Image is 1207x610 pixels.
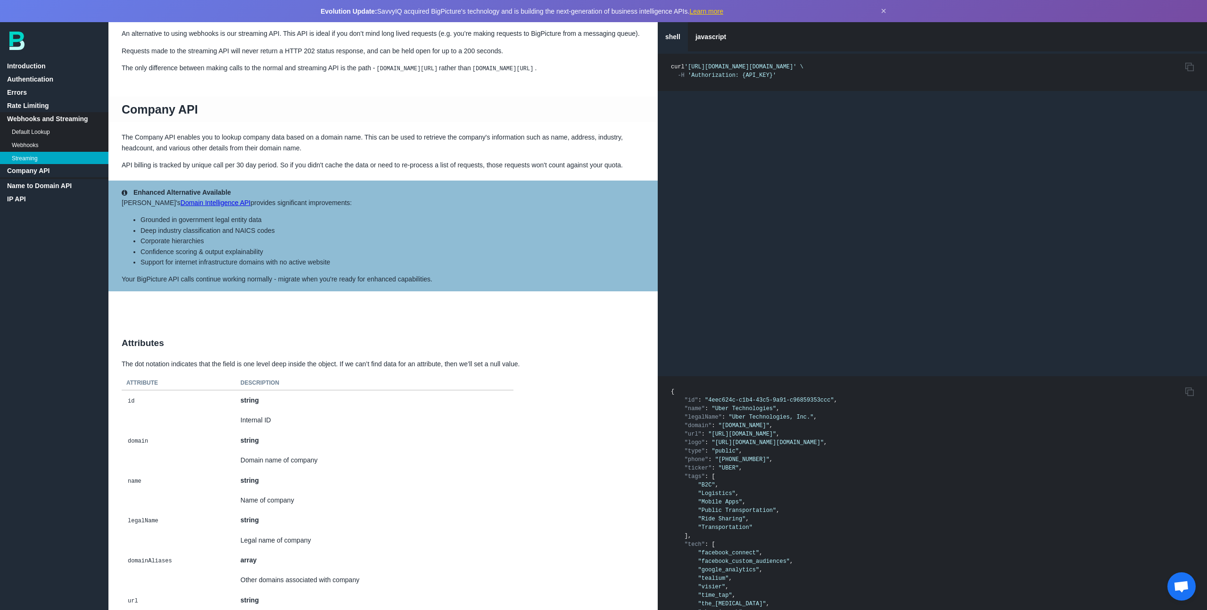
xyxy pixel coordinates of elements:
p: API billing is tracked by unique call per 30 day period. So if you didn't cache the data or need ... [108,160,658,170]
strong: Enhanced Alternative Available [133,189,231,196]
code: curl [671,64,803,79]
td: Legal name of company [236,530,513,550]
span: -H [678,72,684,79]
td: Domain name of company [236,450,513,470]
p: The Company API enables you to lookup company data based on a domain name. This can be used to re... [108,132,658,153]
span: , [742,499,745,505]
span: [ [711,541,715,548]
h2: Attributes [108,327,658,359]
strong: string [240,477,259,484]
span: : [705,439,708,446]
li: Deep industry classification and NAICS codes [141,225,645,236]
span: , [790,558,793,565]
span: : [711,465,715,471]
th: Attribute [122,376,236,390]
span: : [705,541,708,548]
code: [DOMAIN_NAME][URL] [471,64,535,74]
span: { [671,388,674,395]
span: , [745,516,749,522]
span: "the_[MEDICAL_DATA]" [698,601,766,607]
p: An alternative to using webhooks is our streaming API. This API is ideal if you don’t mind long l... [108,28,658,39]
span: "logo" [685,439,705,446]
span: "Logistics" [698,490,736,497]
span: , [725,584,728,590]
span: "tags" [685,473,705,480]
span: "domain" [685,422,712,429]
span: : [698,397,702,404]
a: Learn more [689,8,723,15]
span: "time_tap" [698,592,732,599]
p: The dot notation indicates that the field is one level deep inside the object. If we can’t find d... [108,359,658,369]
code: id [126,396,136,406]
span: [ [711,473,715,480]
strong: string [240,596,259,604]
span: , [769,422,773,429]
span: "tealium" [698,575,729,582]
span: "4eec624c-c1b4-43c5-9a91-c96859353ccc" [705,397,834,404]
span: , [766,601,769,607]
span: "B2C" [698,482,715,488]
span: , [813,414,817,420]
span: "url" [685,431,702,437]
span: : [705,448,708,454]
a: javascript [688,22,734,51]
span: "UBER" [719,465,739,471]
span: , [728,575,732,582]
li: Grounded in government legal entity data [141,214,645,225]
code: name [126,477,143,486]
span: , [834,397,837,404]
span: "[URL][DOMAIN_NAME][DOMAIN_NAME]" [711,439,824,446]
span: "ticker" [685,465,712,471]
span: : [708,456,711,463]
span: "Public Transportation" [698,507,777,514]
strong: Evolution Update: [321,8,377,15]
code: domainAliases [126,556,174,566]
span: , [759,550,762,556]
p: The only difference between making calls to the normal and streaming API is the path - rather than . [108,63,658,73]
span: \ [800,64,803,70]
span: : [705,473,708,480]
span: , [736,490,739,497]
code: domain [126,437,149,446]
span: "Uber Technologies, Inc." [728,414,813,420]
strong: string [240,396,259,404]
span: SavvyIQ acquired BigPicture's technology and is building the next-generation of business intellig... [321,8,723,15]
span: , [824,439,827,446]
span: "[URL][DOMAIN_NAME]" [708,431,776,437]
span: ], [685,533,691,539]
span: "facebook_connect" [698,550,760,556]
span: "name" [685,405,705,412]
a: Domain Intelligence API [181,199,251,206]
span: "[PHONE_NUMBER]" [715,456,769,463]
span: : [722,414,725,420]
span: "[DOMAIN_NAME]" [719,422,769,429]
th: Description [236,376,513,390]
td: Internal ID [236,410,513,430]
td: Name of company [236,490,513,510]
span: "facebook_custom_audiences" [698,558,790,565]
span: '[URL][DOMAIN_NAME][DOMAIN_NAME]' [685,64,797,70]
span: , [732,592,736,599]
aside: [PERSON_NAME]'s provides significant improvements: Your BigPicture API calls continue working nor... [108,181,658,291]
span: "legalName" [685,414,722,420]
span: , [776,431,779,437]
span: , [776,405,779,412]
strong: string [240,516,259,524]
td: Other domains associated with company [236,570,513,590]
span: , [739,448,742,454]
span: "type" [685,448,705,454]
span: "Uber Technologies" [711,405,776,412]
code: legalName [126,516,160,526]
span: , [769,456,773,463]
span: "id" [685,397,698,404]
li: Confidence scoring & output explainability [141,247,645,257]
span: "phone" [685,456,708,463]
a: shell [658,22,688,51]
strong: string [240,437,259,444]
span: "google_analytics" [698,567,760,573]
span: "visier" [698,584,726,590]
span: , [739,465,742,471]
li: Corporate hierarchies [141,236,645,246]
span: "Ride Sharing" [698,516,746,522]
span: 'Authorization: {API_KEY}' [688,72,776,79]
